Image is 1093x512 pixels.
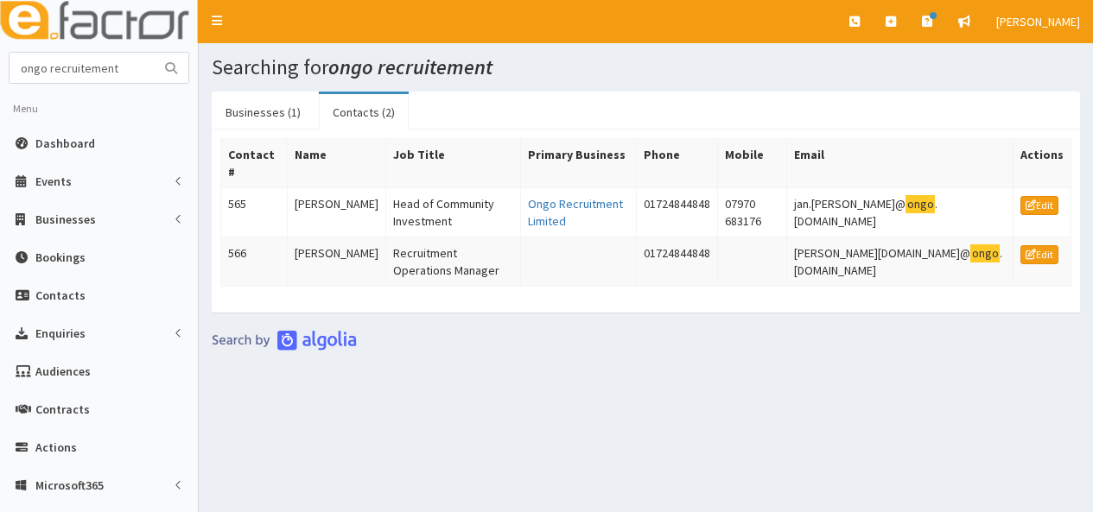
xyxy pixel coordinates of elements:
[35,477,104,493] span: Microsoft365
[970,244,1000,262] mark: ongo
[221,139,288,188] th: Contact #
[35,250,86,265] span: Bookings
[1020,196,1058,215] a: Edit
[287,188,385,237] td: [PERSON_NAME]
[521,139,637,188] th: Primary Business
[385,188,520,237] td: Head of Community Investment
[718,188,787,237] td: 07970 683176
[637,188,718,237] td: 01724844848
[787,188,1014,237] td: jan.[PERSON_NAME]@ .[DOMAIN_NAME]
[10,53,155,83] input: Search...
[221,237,288,287] td: 566
[35,288,86,303] span: Contacts
[1020,245,1058,264] a: Edit
[35,439,77,455] span: Actions
[385,139,520,188] th: Job Title
[35,363,91,379] span: Audiences
[637,237,718,287] td: 01724844848
[212,56,1080,79] h1: Searching for
[35,326,86,341] span: Enquiries
[35,174,72,189] span: Events
[1013,139,1071,188] th: Actions
[637,139,718,188] th: Phone
[787,237,1014,287] td: [PERSON_NAME][DOMAIN_NAME]@ .[DOMAIN_NAME]
[35,136,95,151] span: Dashboard
[212,94,315,130] a: Businesses (1)
[319,94,409,130] a: Contacts (2)
[328,54,492,80] i: ongo recruitement
[287,139,385,188] th: Name
[35,401,90,417] span: Contracts
[287,237,385,287] td: [PERSON_NAME]
[787,139,1014,188] th: Email
[35,212,96,227] span: Businesses
[212,330,357,351] img: search-by-algolia-light-background.png
[528,196,623,229] a: Ongo Recruitment Limited
[221,188,288,237] td: 565
[996,14,1080,29] span: [PERSON_NAME]
[906,195,935,213] mark: ongo
[385,237,520,287] td: Recruitment Operations Manager
[718,139,787,188] th: Mobile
